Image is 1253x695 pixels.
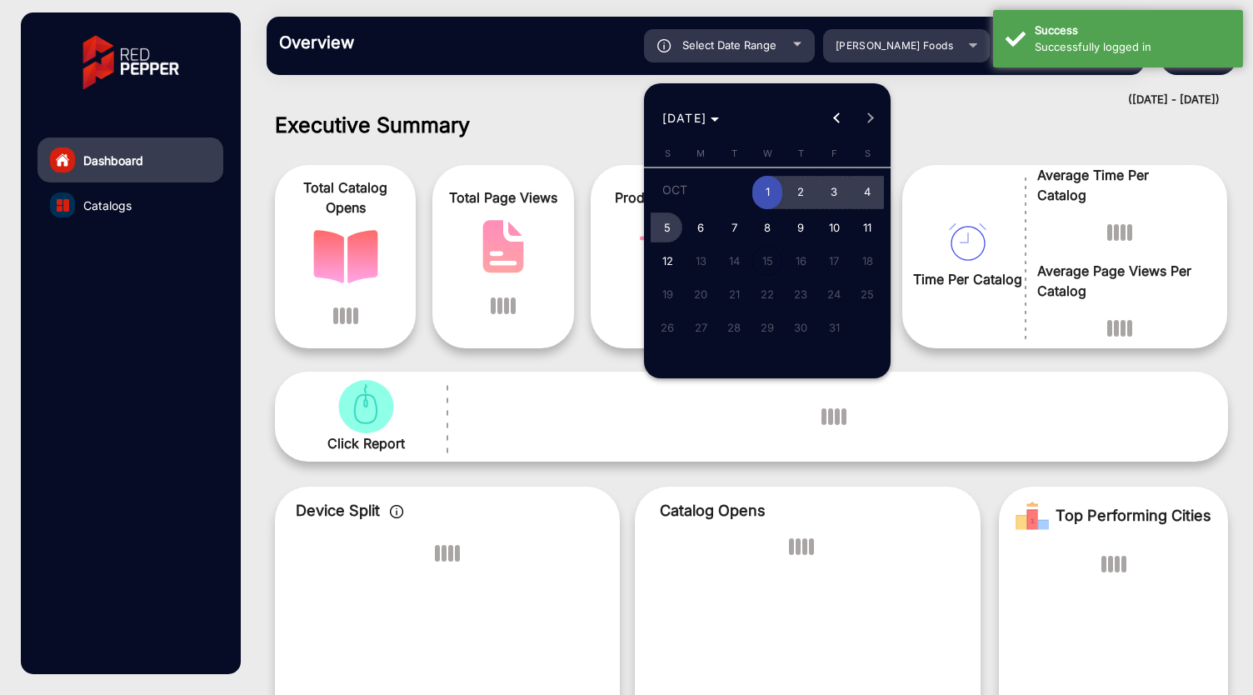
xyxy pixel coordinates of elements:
span: 29 [752,312,782,342]
button: October 1, 2025 [751,173,784,211]
span: 13 [686,246,716,276]
span: 6 [686,212,716,242]
span: M [696,147,705,159]
span: 20 [686,279,716,309]
span: 3 [819,176,849,210]
span: 18 [852,246,882,276]
span: W [763,147,772,159]
span: 15 [752,246,782,276]
span: 25 [852,279,882,309]
span: F [831,147,837,159]
span: 1 [752,176,782,210]
button: October 4, 2025 [851,173,884,211]
button: October 19, 2025 [651,277,684,311]
span: 28 [719,312,749,342]
button: October 29, 2025 [751,311,784,344]
span: S [665,147,671,159]
div: Success [1035,22,1231,39]
span: 21 [719,279,749,309]
span: [DATE] [662,111,707,125]
span: 16 [786,246,816,276]
span: 30 [786,312,816,342]
button: October 5, 2025 [651,211,684,244]
span: 8 [752,212,782,242]
button: October 3, 2025 [817,173,851,211]
button: Choose month and year [656,103,726,133]
button: October 18, 2025 [851,244,884,277]
button: October 26, 2025 [651,311,684,344]
button: October 14, 2025 [717,244,751,277]
span: 12 [652,246,682,276]
button: October 20, 2025 [684,277,717,311]
span: 19 [652,279,682,309]
button: October 13, 2025 [684,244,717,277]
span: S [865,147,871,159]
button: October 21, 2025 [717,277,751,311]
span: 17 [819,246,849,276]
span: 7 [719,212,749,242]
span: 24 [819,279,849,309]
button: October 24, 2025 [817,277,851,311]
button: October 28, 2025 [717,311,751,344]
button: October 30, 2025 [784,311,817,344]
button: October 17, 2025 [817,244,851,277]
span: 5 [652,212,682,242]
button: October 8, 2025 [751,211,784,244]
button: October 31, 2025 [817,311,851,344]
td: OCT [651,173,751,211]
button: October 9, 2025 [784,211,817,244]
div: Successfully logged in [1035,39,1231,56]
span: T [798,147,804,159]
span: 31 [819,312,849,342]
span: 22 [752,279,782,309]
button: October 25, 2025 [851,277,884,311]
button: October 23, 2025 [784,277,817,311]
span: 2 [786,176,816,210]
span: 10 [819,212,849,242]
span: T [731,147,737,159]
button: October 16, 2025 [784,244,817,277]
span: 14 [719,246,749,276]
button: October 15, 2025 [751,244,784,277]
button: Previous month [820,102,853,135]
span: 9 [786,212,816,242]
button: October 12, 2025 [651,244,684,277]
span: 23 [786,279,816,309]
button: October 27, 2025 [684,311,717,344]
button: October 7, 2025 [717,211,751,244]
span: 11 [852,212,882,242]
button: October 11, 2025 [851,211,884,244]
span: 26 [652,312,682,342]
button: October 2, 2025 [784,173,817,211]
span: 4 [852,176,882,210]
button: October 22, 2025 [751,277,784,311]
button: October 6, 2025 [684,211,717,244]
button: October 10, 2025 [817,211,851,244]
span: 27 [686,312,716,342]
